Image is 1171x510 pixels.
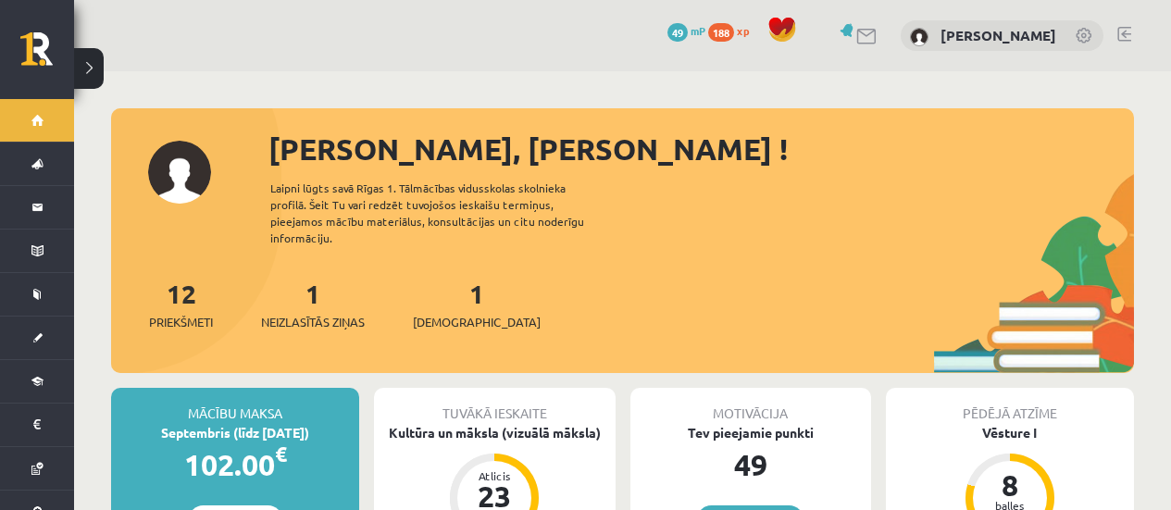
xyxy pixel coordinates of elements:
[111,388,359,423] div: Mācību maksa
[910,28,928,46] img: Paula Lilū Deksne
[708,23,734,42] span: 188
[261,313,365,331] span: Neizlasītās ziņas
[149,277,213,331] a: 12Priekšmeti
[111,423,359,442] div: Septembris (līdz [DATE])
[737,23,749,38] span: xp
[982,470,1038,500] div: 8
[149,313,213,331] span: Priekšmeti
[667,23,688,42] span: 49
[691,23,705,38] span: mP
[941,26,1056,44] a: [PERSON_NAME]
[413,313,541,331] span: [DEMOGRAPHIC_DATA]
[667,23,705,38] a: 49 mP
[413,277,541,331] a: 1[DEMOGRAPHIC_DATA]
[20,32,74,79] a: Rīgas 1. Tālmācības vidusskola
[886,423,1134,442] div: Vēsture I
[270,180,617,246] div: Laipni lūgts savā Rīgas 1. Tālmācības vidusskolas skolnieka profilā. Šeit Tu vari redzēt tuvojošo...
[886,388,1134,423] div: Pēdējā atzīme
[630,442,871,487] div: 49
[374,423,615,442] div: Kultūra un māksla (vizuālā māksla)
[467,470,522,481] div: Atlicis
[111,442,359,487] div: 102.00
[708,23,758,38] a: 188 xp
[275,441,287,467] span: €
[630,388,871,423] div: Motivācija
[261,277,365,331] a: 1Neizlasītās ziņas
[630,423,871,442] div: Tev pieejamie punkti
[374,388,615,423] div: Tuvākā ieskaite
[268,127,1134,171] div: [PERSON_NAME], [PERSON_NAME] !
